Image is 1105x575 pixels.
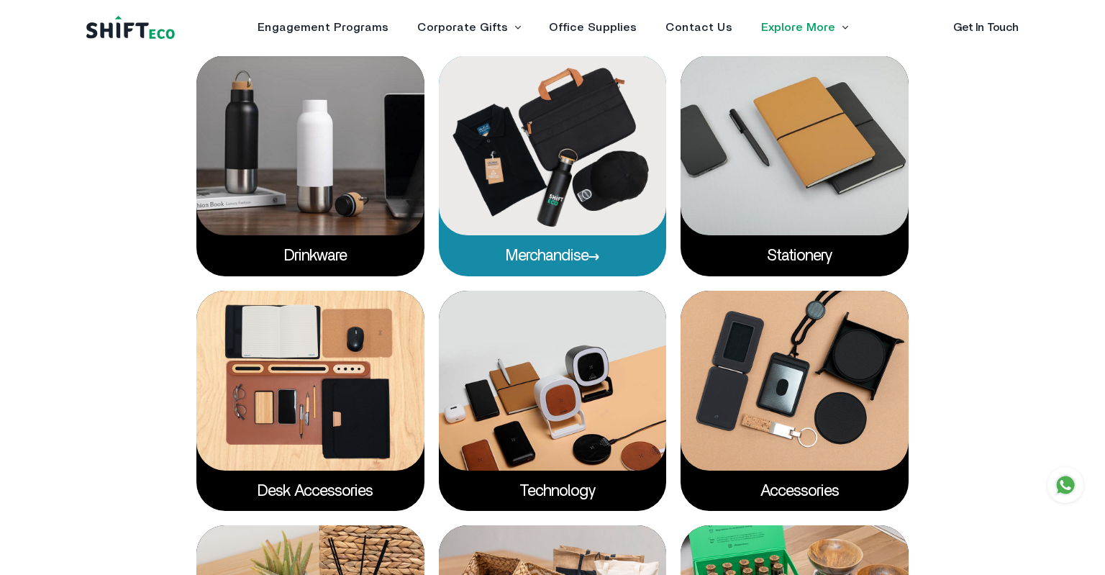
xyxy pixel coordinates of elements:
img: Merchandise.png [439,55,667,235]
a: Engagement Programs [258,22,388,33]
img: desk-accessories.png [196,291,424,471]
a: Drinkware [284,248,337,263]
img: stationary.png [681,55,909,235]
img: technology.png [439,291,667,471]
a: Explore More [761,22,835,33]
a: Stationery [767,248,822,263]
a: Technology [519,483,586,499]
a: Merchandise [506,248,600,263]
a: Contact Us [665,22,732,33]
a: Get In Touch [953,22,1019,33]
a: Desk accessories [258,483,363,499]
a: Corporate Gifts [417,22,508,33]
a: Office Supplies [549,22,637,33]
a: Accessories [760,483,829,499]
img: accessories_1f29f8c0-6949-4701-a5f9-45fb7650ad83.png [681,291,909,471]
img: Drinkware.png [196,55,424,235]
